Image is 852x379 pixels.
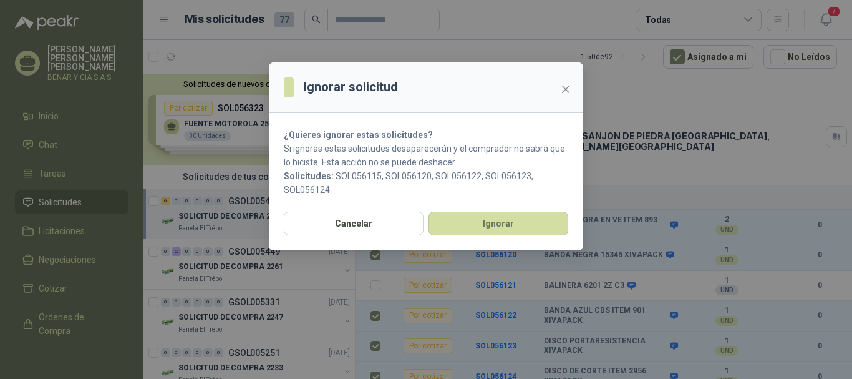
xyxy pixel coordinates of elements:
[304,77,398,97] h3: Ignorar solicitud
[284,169,568,197] p: SOL056115, SOL056120, SOL056122, SOL056123, SOL056124
[284,212,424,235] button: Cancelar
[284,171,334,181] b: Solicitudes:
[561,84,571,94] span: close
[284,130,433,140] strong: ¿Quieres ignorar estas solicitudes?
[284,142,568,169] p: Si ignoras estas solicitudes desaparecerán y el comprador no sabrá que lo hiciste. Esta acción no...
[428,212,568,235] button: Ignorar
[556,79,576,99] button: Close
